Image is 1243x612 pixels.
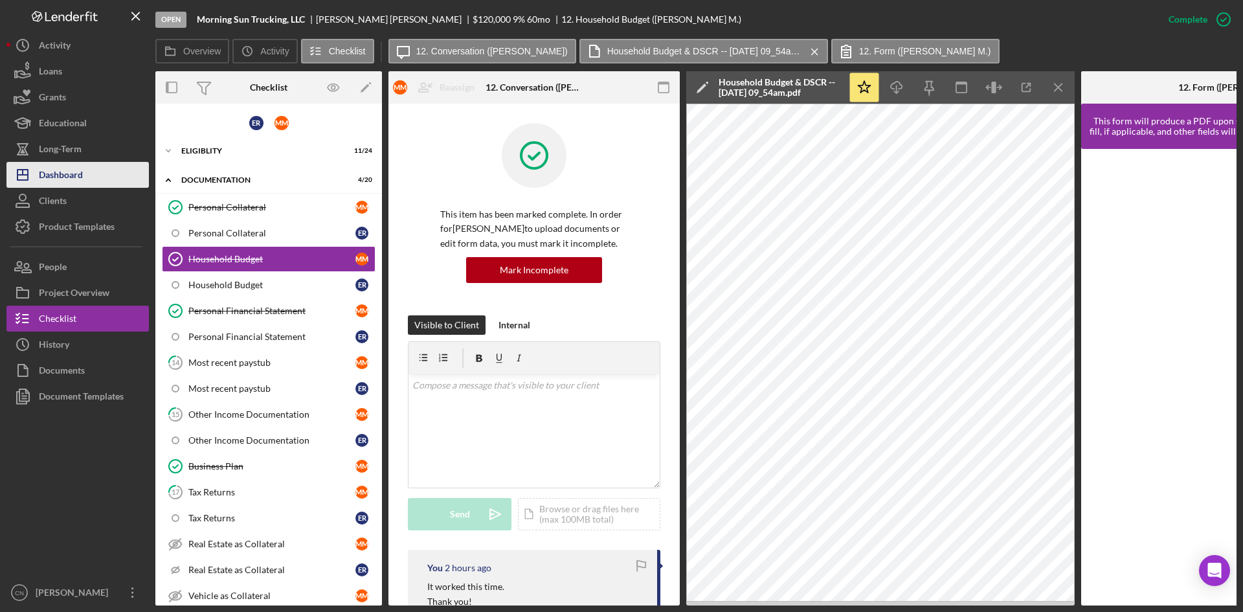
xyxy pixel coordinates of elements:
a: Personal CollateralMM [162,194,375,220]
div: E R [355,278,368,291]
p: Thank you! [427,595,504,609]
div: Household Budget [188,254,355,264]
a: Personal Financial StatementER [162,324,375,350]
a: Real Estate as CollateralMM [162,531,375,557]
div: Documentation [181,176,340,184]
div: Personal Financial Statement [188,306,355,316]
p: It worked this time. [427,580,504,594]
div: [PERSON_NAME] [32,580,117,609]
a: Real Estate as CollateralER [162,557,375,583]
div: Business Plan [188,461,355,471]
button: Overview [155,39,229,63]
div: Tax Returns [188,513,355,523]
div: Most recent paystub [188,383,355,394]
div: Internal [498,315,530,335]
div: 4 / 20 [349,176,372,184]
p: This item has been marked complete. In order for [PERSON_NAME] to upload documents or edit form d... [440,207,628,251]
div: Personal Collateral [188,202,355,212]
div: Real Estate as Collateral [188,565,355,575]
div: 60 mo [527,14,550,25]
div: M M [355,589,368,602]
span: $120,000 [473,14,511,25]
div: M M [355,201,368,214]
a: 15Other Income DocumentationMM [162,402,375,427]
a: 14Most recent paystubMM [162,350,375,376]
time: 2025-10-14 14:33 [445,563,491,573]
div: 9 % [513,14,525,25]
div: Mark Incomplete [500,257,568,283]
button: Internal [492,315,537,335]
label: 12. Conversation ([PERSON_NAME]) [416,46,568,56]
div: [PERSON_NAME] [PERSON_NAME] [316,14,473,25]
div: M M [355,460,368,473]
div: M M [355,408,368,421]
div: E R [355,382,368,395]
text: CN [15,589,24,596]
div: 12. Household Budget ([PERSON_NAME] M.) [561,14,741,25]
button: Complete [1156,6,1237,32]
button: 12. Conversation ([PERSON_NAME]) [388,39,576,63]
div: 11 / 24 [349,147,372,155]
div: M M [393,80,407,95]
button: Visible to Client [408,315,486,335]
div: E R [355,563,368,576]
a: Household BudgetMM [162,246,375,272]
button: CN[PERSON_NAME] [6,580,149,606]
button: Checklist [301,39,374,63]
div: Real Estate as Collateral [188,539,355,549]
div: M M [355,538,368,550]
a: Business PlanMM [162,453,375,479]
div: Most recent paystub [188,357,355,368]
tspan: 17 [172,488,180,496]
a: Personal Financial StatementMM [162,298,375,324]
label: Checklist [329,46,366,56]
tspan: 15 [172,410,179,418]
div: Send [450,498,470,530]
div: M M [274,116,289,130]
div: You [427,563,443,573]
button: Send [408,498,511,530]
div: Reassign [440,74,475,100]
div: Personal Collateral [188,228,355,238]
div: E R [249,116,263,130]
button: 12. Form ([PERSON_NAME] M.) [831,39,1000,63]
button: Mark Incomplete [466,257,602,283]
div: 12. Conversation ([PERSON_NAME]) [486,82,583,93]
a: Vehicle as CollateralMM [162,583,375,609]
div: E R [355,434,368,447]
div: M M [355,486,368,499]
div: Personal Financial Statement [188,332,355,342]
div: Household Budget & DSCR -- [DATE] 09_54am.pdf [719,77,842,98]
div: Tax Returns [188,487,355,497]
div: M M [355,356,368,369]
div: Open [155,12,186,28]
